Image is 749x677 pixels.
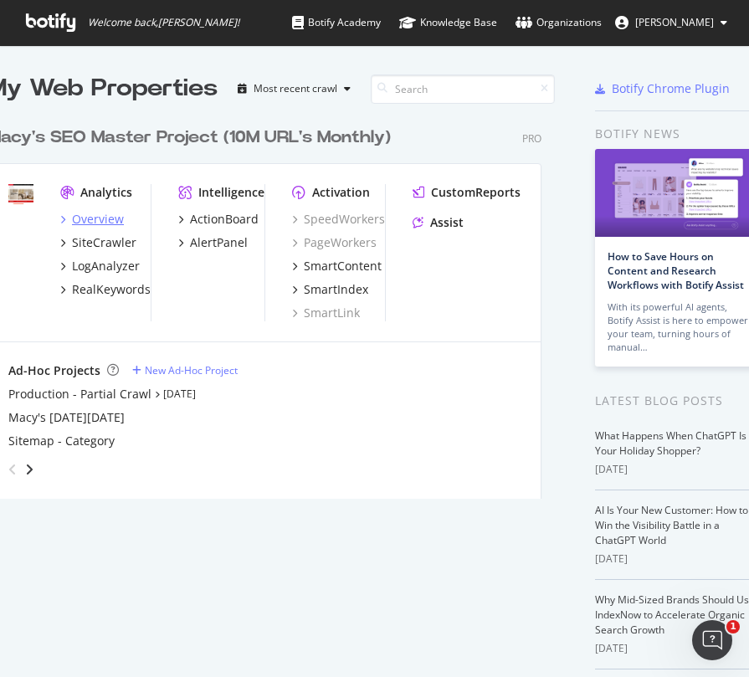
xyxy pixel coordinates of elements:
a: ActionBoard [178,211,259,228]
a: AlertPanel [178,234,248,251]
a: LogAnalyzer [60,258,140,274]
div: LogAnalyzer [72,258,140,274]
iframe: Intercom live chat [692,620,732,660]
div: Overview [72,211,124,228]
div: CustomReports [431,184,521,201]
div: Intelligence [198,184,264,201]
div: ActionBoard [190,211,259,228]
a: RealKeywords [60,281,151,298]
div: Botify Chrome Plugin [612,80,730,97]
div: Analytics [80,184,132,201]
a: Assist [413,214,464,231]
div: SmartContent [304,258,382,274]
div: SiteCrawler [72,234,136,251]
div: angle-right [23,461,35,478]
a: SiteCrawler [60,234,136,251]
a: SmartContent [292,258,382,274]
a: Botify Chrome Plugin [595,80,730,97]
div: Assist [430,214,464,231]
a: Production - Partial Crawl [8,386,151,403]
span: Welcome back, [PERSON_NAME] ! [88,16,239,29]
a: SmartIndex [292,281,368,298]
a: [DATE] [163,387,196,401]
div: Most recent crawl [254,84,337,94]
a: Sitemap - Category [8,433,115,449]
a: PageWorkers [292,234,377,251]
input: Search [371,74,555,104]
a: SpeedWorkers [292,211,385,228]
div: SmartIndex [304,281,368,298]
div: Pro [522,131,541,146]
a: Macy's [DATE][DATE] [8,409,125,426]
a: How to Save Hours on Content and Research Workflows with Botify Assist [608,249,744,292]
div: Activation [312,184,370,201]
div: New Ad-Hoc Project [145,363,238,377]
a: SmartLink [292,305,360,321]
button: Most recent crawl [231,75,357,102]
button: [PERSON_NAME] [602,9,741,36]
a: CustomReports [413,184,521,201]
div: AlertPanel [190,234,248,251]
div: angle-left [2,456,23,483]
a: New Ad-Hoc Project [132,363,238,377]
div: Organizations [516,14,602,31]
a: AI Is Your New Customer: How to Win the Visibility Battle in a ChatGPT World [595,503,748,547]
div: Botify Academy [292,14,381,31]
div: Ad-Hoc Projects [8,362,100,379]
span: 1 [726,620,740,633]
div: RealKeywords [72,281,151,298]
span: Allison Gollub [635,15,714,29]
img: www.macys.com [8,184,33,204]
a: Overview [60,211,124,228]
div: Knowledge Base [399,14,497,31]
a: What Happens When ChatGPT Is Your Holiday Shopper? [595,428,746,458]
